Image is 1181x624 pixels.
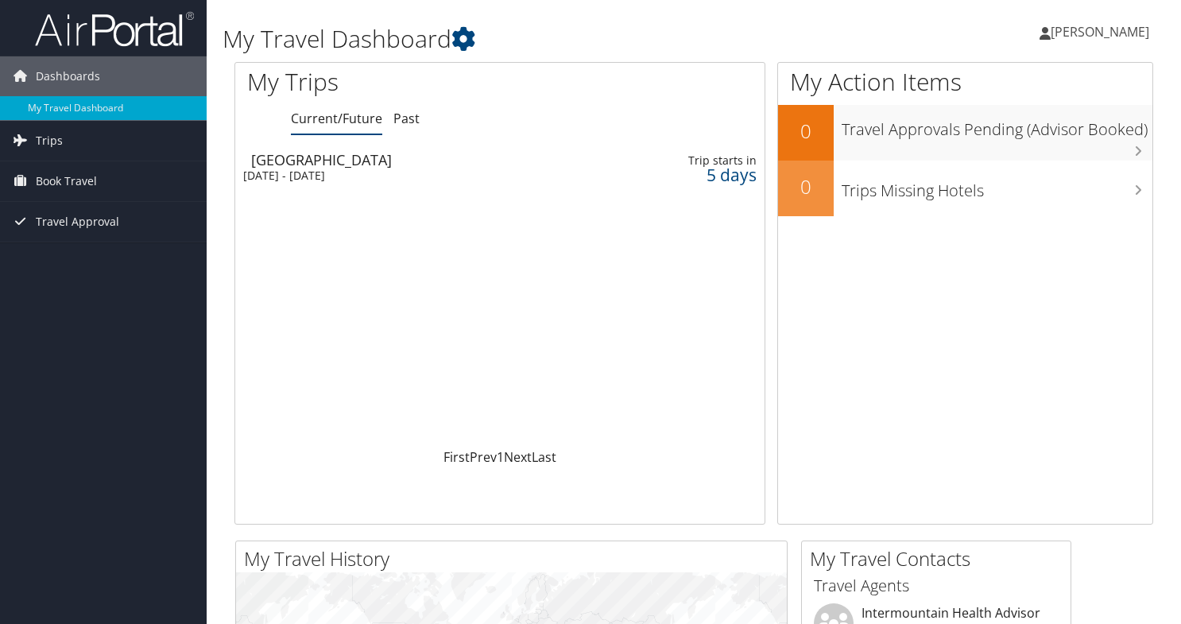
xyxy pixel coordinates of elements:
[1051,23,1149,41] span: [PERSON_NAME]
[778,173,834,200] h2: 0
[646,153,757,168] div: Trip starts in
[778,118,834,145] h2: 0
[251,153,596,167] div: [GEOGRAPHIC_DATA]
[532,448,556,466] a: Last
[244,545,787,572] h2: My Travel History
[504,448,532,466] a: Next
[778,161,1152,216] a: 0Trips Missing Hotels
[243,169,588,183] div: [DATE] - [DATE]
[842,172,1152,202] h3: Trips Missing Hotels
[291,110,382,127] a: Current/Future
[35,10,194,48] img: airportal-logo.png
[247,65,532,99] h1: My Trips
[778,65,1152,99] h1: My Action Items
[443,448,470,466] a: First
[814,575,1059,597] h3: Travel Agents
[223,22,851,56] h1: My Travel Dashboard
[36,56,100,96] span: Dashboards
[1040,8,1165,56] a: [PERSON_NAME]
[497,448,504,466] a: 1
[842,110,1152,141] h3: Travel Approvals Pending (Advisor Booked)
[36,202,119,242] span: Travel Approval
[393,110,420,127] a: Past
[810,545,1071,572] h2: My Travel Contacts
[470,448,497,466] a: Prev
[646,168,757,182] div: 5 days
[36,161,97,201] span: Book Travel
[778,105,1152,161] a: 0Travel Approvals Pending (Advisor Booked)
[36,121,63,161] span: Trips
